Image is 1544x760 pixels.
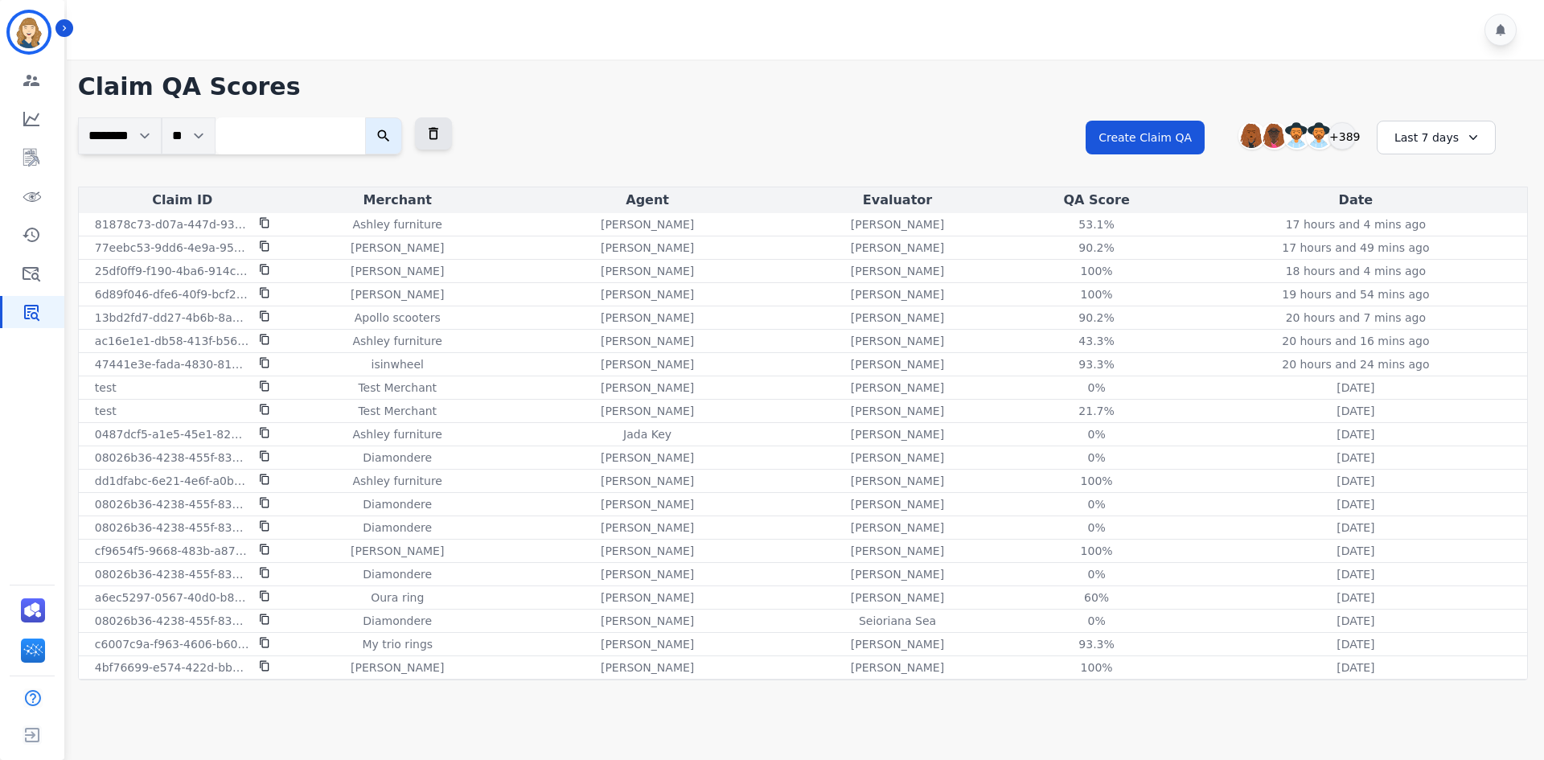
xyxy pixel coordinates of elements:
p: [DATE] [1337,473,1374,489]
p: 13bd2fd7-dd27-4b6b-8aa8-b1989a021401 [95,310,249,326]
p: 47441e3e-fada-4830-8153-22fe9701626a [95,356,249,372]
p: 25df0ff9-f190-4ba6-914c-80484fa63564 [95,263,249,279]
p: 20 hours and 16 mins ago [1282,333,1429,349]
p: [PERSON_NAME] [851,216,944,232]
p: [PERSON_NAME] [601,286,694,302]
div: 100% [1061,543,1133,559]
p: [PERSON_NAME] [851,636,944,652]
p: [DATE] [1337,566,1374,582]
p: isinwheel [372,356,424,372]
div: 60% [1061,590,1133,606]
p: [PERSON_NAME] [851,310,944,326]
p: dd1dfabc-6e21-4e6f-a0bd-137011f4ed52 [95,473,249,489]
p: [PERSON_NAME] [601,450,694,466]
p: [PERSON_NAME] [851,659,944,676]
p: Test Merchant [358,380,437,396]
div: 0% [1061,566,1133,582]
p: [DATE] [1337,403,1374,419]
p: [PERSON_NAME] [851,496,944,512]
p: [PERSON_NAME] [851,566,944,582]
p: [DATE] [1337,636,1374,652]
p: 20 hours and 24 mins ago [1282,356,1429,372]
p: [PERSON_NAME] [851,333,944,349]
p: 19 hours and 54 mins ago [1282,286,1429,302]
p: [PERSON_NAME] [851,520,944,536]
p: 08026b36-4238-455f-832e-bcdcc263af9a [95,613,249,629]
p: Oura ring [371,590,424,606]
p: [PERSON_NAME] [351,263,444,279]
p: [PERSON_NAME] [851,356,944,372]
div: 93.3% [1061,356,1133,372]
p: [PERSON_NAME] [351,240,444,256]
div: Date [1188,191,1524,210]
p: [PERSON_NAME] [351,286,444,302]
p: [PERSON_NAME] [851,286,944,302]
div: 100% [1061,473,1133,489]
p: 20 hours and 7 mins ago [1286,310,1426,326]
p: [DATE] [1337,496,1374,512]
p: [DATE] [1337,590,1374,606]
p: [PERSON_NAME] [851,380,944,396]
p: Diamondere [363,450,432,466]
div: 0% [1061,426,1133,442]
p: 08026b36-4238-455f-832e-bcdcc263af9a [95,566,249,582]
h1: Claim QA Scores [78,72,1528,101]
p: Test Merchant [358,403,437,419]
div: 100% [1061,263,1133,279]
p: test [95,403,117,419]
p: [PERSON_NAME] [601,520,694,536]
p: [PERSON_NAME] [601,636,694,652]
p: [PERSON_NAME] [851,403,944,419]
div: 0% [1061,380,1133,396]
div: 93.3% [1061,636,1133,652]
p: [DATE] [1337,543,1374,559]
div: 0% [1061,520,1133,536]
p: [DATE] [1337,613,1374,629]
div: Merchant [289,191,506,210]
p: cf9654f5-9668-483b-a876-e0006aa8fbce [95,543,249,559]
p: Jada Key [623,426,671,442]
div: 53.1% [1061,216,1133,232]
p: [DATE] [1337,450,1374,466]
p: 6d89f046-dfe6-40f9-bcf2-89a80d995a22 [95,286,249,302]
p: [PERSON_NAME] [601,333,694,349]
div: QA Score [1012,191,1181,210]
p: [PERSON_NAME] [601,496,694,512]
p: Diamondere [363,496,432,512]
p: [PERSON_NAME] [601,590,694,606]
p: Seioriana Sea [859,613,936,629]
div: Agent [512,191,783,210]
div: +389 [1328,122,1356,150]
p: [PERSON_NAME] [851,450,944,466]
p: Ashley furniture [353,333,442,349]
p: 17 hours and 49 mins ago [1282,240,1429,256]
div: 43.3% [1061,333,1133,349]
p: Ashley furniture [353,216,442,232]
div: Claim ID [82,191,283,210]
p: Diamondere [363,613,432,629]
p: [PERSON_NAME] [601,613,694,629]
p: Diamondere [363,520,432,536]
p: [DATE] [1337,380,1374,396]
p: [PERSON_NAME] [601,263,694,279]
p: [PERSON_NAME] [851,473,944,489]
div: 100% [1061,659,1133,676]
p: 08026b36-4238-455f-832e-bcdcc263af9a [95,450,249,466]
p: [PERSON_NAME] [601,543,694,559]
p: 08026b36-4238-455f-832e-bcdcc263af9a [95,520,249,536]
p: 08026b36-4238-455f-832e-bcdcc263af9a [95,496,249,512]
p: 18 hours and 4 mins ago [1286,263,1426,279]
p: My trio rings [362,636,433,652]
p: [PERSON_NAME] [601,566,694,582]
p: [PERSON_NAME] [851,590,944,606]
p: [PERSON_NAME] [601,659,694,676]
p: [DATE] [1337,659,1374,676]
p: 81878c73-d07a-447d-9322-f48ec1b9bbbe [95,216,249,232]
p: c6007c9a-f963-4606-b607-0077c5758a6b [95,636,249,652]
img: Bordered avatar [10,13,48,51]
p: 77eebc53-9dd6-4e9a-9591-c806c8b647c0 [95,240,249,256]
p: a6ec5297-0567-40d0-b81f-8e59e01dd74e [95,590,249,606]
p: test [95,380,117,396]
div: 90.2% [1061,240,1133,256]
p: [DATE] [1337,520,1374,536]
